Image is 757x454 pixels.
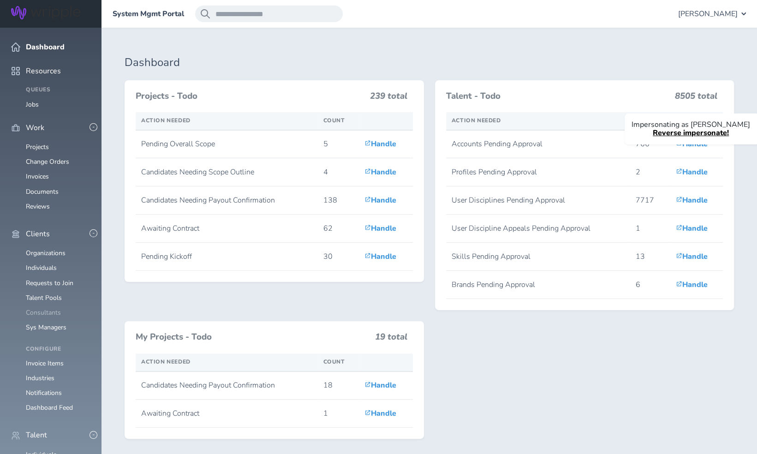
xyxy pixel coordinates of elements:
td: 62 [317,215,358,243]
button: - [89,229,97,237]
a: Talent Pools [26,293,62,302]
td: 2 [630,158,670,186]
img: Wripple [11,6,80,19]
a: Notifications [26,388,62,397]
span: Clients [26,230,50,238]
td: Pending Kickoff [136,243,317,271]
p: Impersonating as [PERSON_NAME] [632,120,750,129]
a: Requests to Join [26,279,73,287]
a: Industries [26,374,54,382]
td: 30 [317,243,358,271]
span: Talent [26,431,47,439]
button: [PERSON_NAME] [678,6,746,22]
a: Invoice Items [26,359,64,368]
a: Handle [676,167,708,177]
span: Dashboard [26,43,65,51]
td: Skills Pending Approval [446,243,630,271]
span: Action Needed [141,117,191,124]
td: User Discipline Appeals Pending Approval [446,215,630,243]
a: Reverse impersonate! [653,128,729,138]
td: Accounts Pending Approval [446,130,630,158]
td: 6 [630,271,670,299]
h1: Dashboard [125,56,734,69]
td: 138 [317,186,358,215]
span: Work [26,124,44,132]
td: Awaiting Contract [136,215,317,243]
span: Action Needed [452,117,501,124]
a: Jobs [26,100,39,109]
a: Handle [364,380,396,390]
a: Handle [676,223,708,233]
span: Resources [26,67,61,75]
a: Individuals [26,263,57,272]
td: 1 [630,215,670,243]
span: Action Needed [141,358,191,365]
h3: 239 total [370,91,407,105]
span: Count [323,117,345,124]
td: Candidates Needing Payout Confirmation [136,186,317,215]
td: 5 [317,130,358,158]
a: Handle [364,408,396,418]
td: Brands Pending Approval [446,271,630,299]
td: Awaiting Contract [136,400,317,428]
td: 18 [317,371,358,400]
td: Candidates Needing Scope Outline [136,158,317,186]
a: Handle [364,139,396,149]
td: User Disciplines Pending Approval [446,186,630,215]
h4: Queues [26,87,90,93]
button: - [89,431,97,439]
h3: Projects - Todo [136,91,364,102]
td: 13 [630,243,670,271]
h3: 19 total [375,332,407,346]
span: [PERSON_NAME] [678,10,738,18]
td: 1 [317,400,358,428]
a: Handle [364,167,396,177]
a: Projects [26,143,49,151]
a: Handle [364,223,396,233]
a: Reviews [26,202,50,211]
td: Pending Overall Scope [136,130,317,158]
a: System Mgmt Portal [113,10,184,18]
td: Candidates Needing Payout Confirmation [136,371,317,400]
a: Dashboard Feed [26,403,73,412]
h4: Configure [26,346,90,352]
span: Count [323,358,345,365]
a: Handle [676,251,708,262]
a: Handle [364,251,396,262]
a: Handle [676,195,708,205]
a: Sys Managers [26,323,66,332]
a: Documents [26,187,59,196]
td: 7717 [630,186,670,215]
td: 4 [317,158,358,186]
button: - [89,123,97,131]
h3: 8505 total [675,91,717,105]
a: Consultants [26,308,61,317]
h3: My Projects - Todo [136,332,370,342]
a: Change Orders [26,157,69,166]
a: Invoices [26,172,49,181]
h3: Talent - Todo [446,91,670,102]
a: Organizations [26,249,66,257]
a: Handle [364,195,396,205]
td: Profiles Pending Approval [446,158,630,186]
a: Handle [676,280,708,290]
